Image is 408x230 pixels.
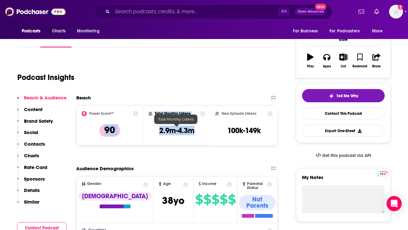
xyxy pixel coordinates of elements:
[202,182,217,186] span: Income
[368,49,385,72] button: Share
[372,27,383,36] span: More
[318,49,335,72] button: Apps
[228,194,236,205] span: $
[356,6,367,17] a: Show notifications dropdown
[315,4,326,10] span: New
[220,194,227,205] span: $
[155,111,190,116] h2: Total Monthly Listens
[368,25,391,37] button: open menu
[398,5,403,10] svg: Email not verified
[298,10,324,13] span: Open Advanced
[17,33,32,48] a: About
[302,49,318,72] button: Play
[159,126,195,135] h3: 2.9m-4.3m
[24,141,45,147] p: Contacts
[76,95,91,101] h2: Reach
[289,25,326,37] button: open menu
[162,194,184,207] span: 38 yo
[40,33,72,48] a: InsightsPodchaser Pro
[24,129,38,135] p: Social
[227,126,261,135] h3: 100k-149k
[112,7,278,17] input: Search podcasts, credits, & more...
[387,196,402,211] div: Open Intercom Messenger
[17,118,53,130] button: Brand Safety
[158,117,194,121] span: Total Monthly Listens
[76,165,134,171] h2: Audience Demographics
[17,106,43,118] button: Content
[48,25,69,37] a: Charts
[307,65,314,68] div: Play
[195,194,203,205] span: $
[24,164,47,170] p: Rate Card
[99,124,120,137] p: 90
[89,111,114,116] h2: Power Score™
[372,65,381,68] div: Share
[377,171,388,177] img: Podchaser Pro
[222,111,256,116] h2: New Episode Listens
[377,171,388,177] a: Pro website
[325,25,369,37] button: open menu
[5,6,66,18] img: Podchaser - Follow, Share and Rate Podcasts
[24,153,39,159] p: Charts
[17,164,47,176] button: Rate Card
[52,27,66,36] span: Charts
[352,49,368,72] button: Bookmark
[372,6,382,17] a: Show notifications dropdown
[17,141,45,153] button: Contacts
[336,93,358,98] span: Tell Me Why
[95,4,332,19] div: Search podcasts, credits, & more...
[329,93,334,98] img: tell me why sparkle
[17,153,39,164] button: Charts
[77,27,99,36] span: Monitoring
[73,25,108,37] button: open menu
[17,95,67,106] button: Reach & Audience
[302,125,385,137] button: Export One-Sheet
[212,194,219,205] span: $
[302,174,385,185] label: My Notes
[17,187,40,199] button: Details
[219,33,234,48] a: Similar
[192,33,210,48] a: Lists53
[329,27,360,36] span: For Podcasters
[24,199,39,205] p: Similar
[302,107,385,120] a: Contact This Podcast
[24,187,40,193] p: Details
[80,33,112,48] a: Episodes905
[87,182,101,186] span: Gender
[295,8,327,15] button: Open AdvancedNew
[323,65,331,68] div: Apps
[341,65,346,68] div: List
[311,148,376,163] a: Get this podcast via API
[17,25,49,37] button: open menu
[335,49,352,72] button: List
[389,5,403,19] span: Logged in as charlottestone
[203,194,211,205] span: $
[17,129,38,141] button: Social
[239,195,276,210] div: Not Parents
[322,153,371,158] span: Get this podcast via API
[121,33,146,48] a: Reviews8
[78,192,152,201] div: [DEMOGRAPHIC_DATA]
[293,27,318,36] span: For Business
[163,182,171,186] span: Age
[353,65,367,68] div: Bookmark
[278,8,290,16] span: ⌘ K
[24,106,43,112] p: Content
[247,182,266,190] span: Parental Status
[389,5,403,19] img: User Profile
[302,33,385,46] div: Rate
[22,27,40,36] span: Podcasts
[17,176,45,188] button: Sponsors
[17,73,74,82] h1: Podcast Insights
[24,176,45,182] p: Sponsors
[24,95,67,101] p: Reach & Audience
[389,5,403,19] button: Show profile menu
[302,89,385,102] button: tell me why sparkleTell Me Why
[24,118,53,124] p: Brand Safety
[155,33,183,48] a: Credits224
[17,199,39,210] button: Similar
